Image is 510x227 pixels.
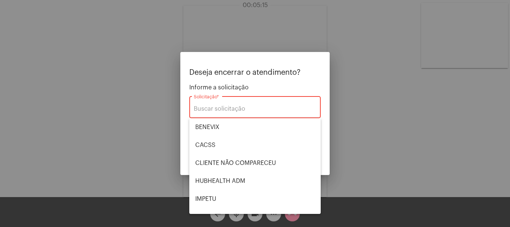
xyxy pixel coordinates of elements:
input: Buscar solicitação [194,105,316,112]
span: HUBHEALTH ADM [195,172,315,190]
span: MAXIMED [195,208,315,226]
span: IMPETU [195,190,315,208]
span: CLIENTE NÃO COMPARECEU [195,154,315,172]
span: Informe a solicitação [189,84,321,91]
span: CACSS [195,136,315,154]
span: BENEVIX [195,118,315,136]
p: Deseja encerrar o atendimento? [189,68,321,77]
